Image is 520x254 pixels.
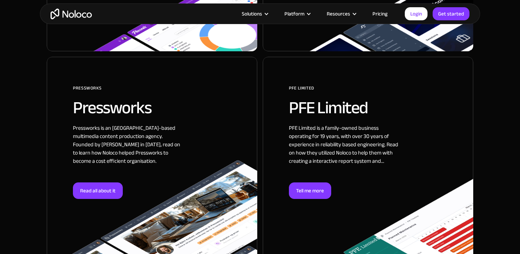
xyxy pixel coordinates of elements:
div: Platform [284,9,304,18]
div: Solutions [242,9,262,18]
a: Get started [433,7,469,20]
div: Platform [276,9,318,18]
div: Resources [327,9,350,18]
div: Solutions [233,9,276,18]
a: Pricing [364,9,396,18]
a: Login [405,7,427,20]
a: home [51,9,92,19]
div: Resources [318,9,364,18]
